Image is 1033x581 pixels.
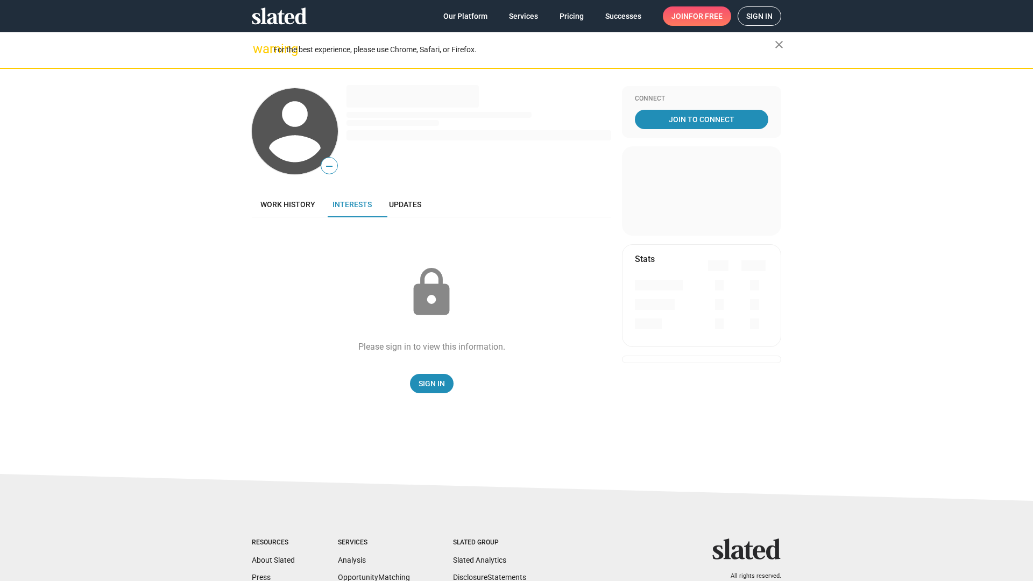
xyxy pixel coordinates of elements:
[253,42,266,55] mat-icon: warning
[273,42,775,57] div: For the best experience, please use Chrome, Safari, or Firefox.
[252,539,295,547] div: Resources
[605,6,641,26] span: Successes
[260,200,315,209] span: Work history
[671,6,723,26] span: Join
[380,192,430,217] a: Updates
[560,6,584,26] span: Pricing
[419,374,445,393] span: Sign In
[746,7,773,25] span: Sign in
[435,6,496,26] a: Our Platform
[338,556,366,564] a: Analysis
[252,556,295,564] a: About Slated
[635,253,655,265] mat-card-title: Stats
[405,266,458,320] mat-icon: lock
[443,6,487,26] span: Our Platform
[358,341,505,352] div: Please sign in to view this information.
[410,374,454,393] a: Sign In
[389,200,421,209] span: Updates
[773,38,786,51] mat-icon: close
[509,6,538,26] span: Services
[252,192,324,217] a: Work history
[663,6,731,26] a: Joinfor free
[321,159,337,173] span: —
[332,200,372,209] span: Interests
[597,6,650,26] a: Successes
[689,6,723,26] span: for free
[738,6,781,26] a: Sign in
[551,6,592,26] a: Pricing
[324,192,380,217] a: Interests
[453,539,526,547] div: Slated Group
[637,110,766,129] span: Join To Connect
[338,539,410,547] div: Services
[635,95,768,103] div: Connect
[635,110,768,129] a: Join To Connect
[500,6,547,26] a: Services
[453,556,506,564] a: Slated Analytics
